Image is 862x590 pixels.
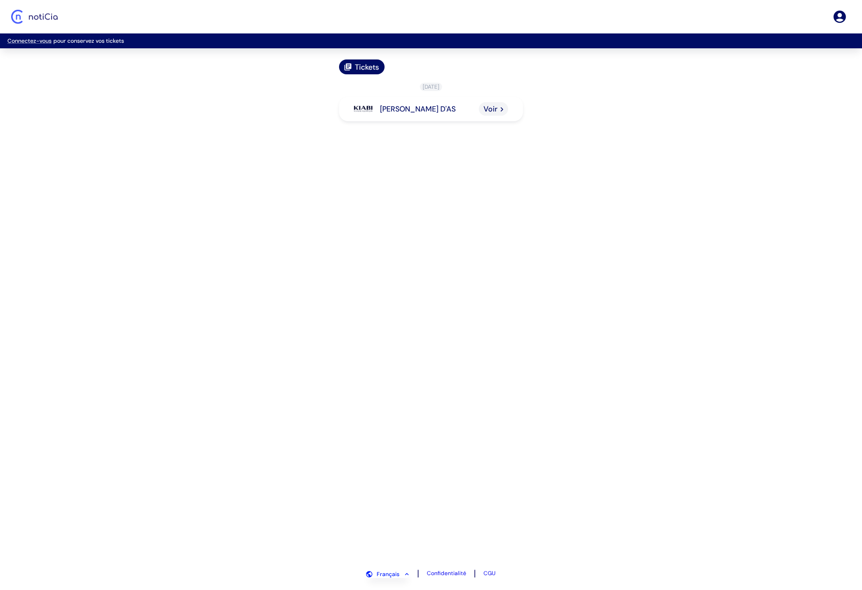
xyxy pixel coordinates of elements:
[7,37,855,45] p: pour conservez vos tickets
[366,570,410,578] button: Français
[355,62,379,72] span: Tickets
[832,9,847,24] a: Se connecter
[354,105,372,113] img: KIABI VILLENEUVE D'AS's logo
[7,37,52,45] a: Connectez-vous
[417,568,419,579] span: |
[483,104,497,114] span: Voir
[380,104,456,114] p: [PERSON_NAME] D'AS
[339,59,385,74] a: Tickets
[479,102,508,116] div: Voir
[474,568,476,579] span: |
[420,83,442,91] p: [DATE]
[11,10,58,24] img: Logo Noticia
[483,570,496,577] a: CGU
[427,570,466,577] a: Confidentialité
